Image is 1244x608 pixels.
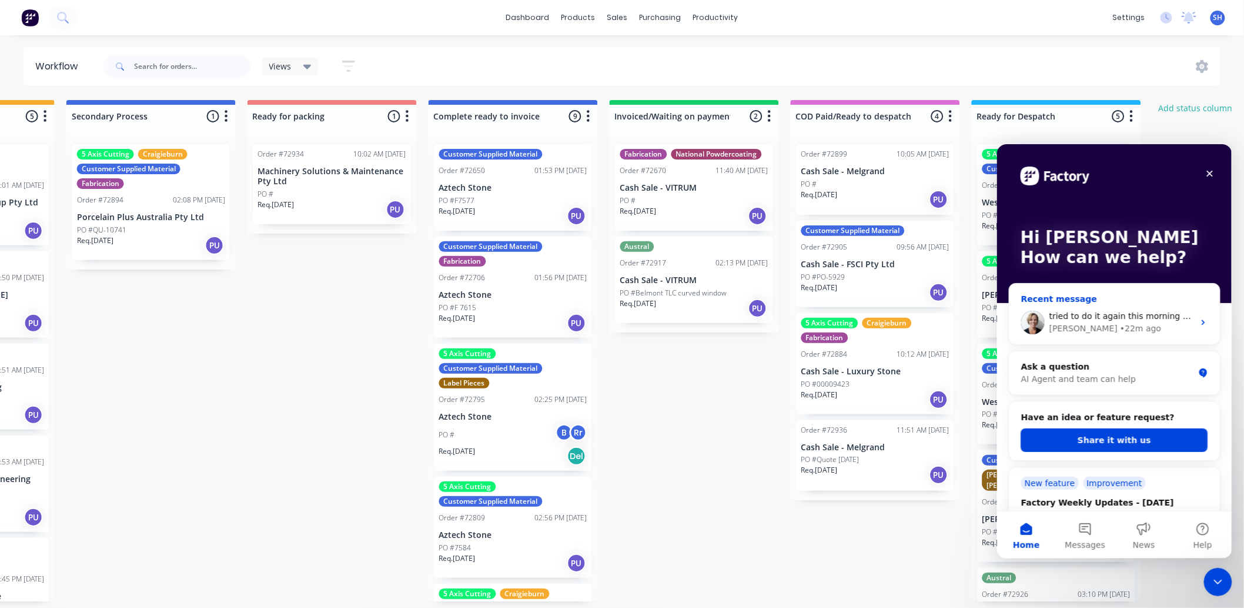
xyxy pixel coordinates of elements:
div: 03:10 PM [DATE] [1078,589,1131,600]
div: PU [748,207,767,225]
div: 10:12 AM [DATE] [897,349,949,360]
div: Order #72670 [620,165,667,176]
div: PU [567,314,586,333]
div: Customer Supplied Material [439,496,543,507]
div: products [556,9,601,26]
p: Req. [DATE] [982,221,1019,231]
div: [PERSON_NAME] Coppell [PERSON_NAME] [982,470,1131,491]
div: PU [386,200,405,219]
p: Req. [DATE] [982,537,1019,548]
div: New feature [24,333,82,345]
div: PU [24,406,43,424]
p: Aztech Stone [439,412,587,422]
div: Customer Supplied Material [982,164,1086,174]
div: 5 Axis Cutting [801,318,858,328]
p: Cash Sale - FSCI Pty Ltd [801,260,949,270]
p: Req. [DATE] [439,446,476,457]
p: Req. [DATE] [801,190,838,200]
div: Fabrication [77,178,124,189]
p: Aztech Stone [439,530,587,540]
div: 5 Axis Cutting [439,589,496,599]
p: PO #F 7615 [439,303,477,313]
div: Customer Supplied Material [982,455,1086,466]
div: PU [24,221,43,240]
div: Order #72888 [982,180,1029,191]
div: PU [24,508,43,527]
p: Req. [DATE] [77,235,113,246]
div: Fabrication [801,333,848,343]
div: 5 Axis Cutting [982,149,1039,160]
div: PU [567,207,586,225]
p: PO #00009423 [801,379,850,390]
div: purchasing [634,9,687,26]
button: Add status column [1153,100,1239,116]
div: Del [567,447,586,466]
div: 11:40 AM [DATE] [716,165,768,176]
p: Req. [DATE] [801,283,838,293]
div: Customer Supplied MaterialFabricationOrder #7270601:56 PM [DATE]Aztech StonePO #F 7615Req.[DATE]PU [434,237,592,338]
div: AustralOrder #7291702:13 PM [DATE]Cash Sale - VITRUMPO #Belmont TLC curved windowReq.[DATE]PU [616,237,773,323]
span: Views [269,60,292,72]
p: Aztech Stone [439,183,587,193]
div: Fabrication [620,149,667,160]
div: productivity [687,9,744,26]
p: Western Distributors - Tiles [982,397,1131,407]
div: 5 Axis CuttingCustomer Supplied MaterialOrder #7280902:56 PM [DATE]Aztech StonePO #7584Req.[DATE]PU [434,477,592,578]
p: PO #F7577 [439,195,475,206]
img: Factory [21,9,39,26]
input: Search for orders... [134,55,250,78]
p: Cash Sale - VITRUM [620,183,768,193]
div: PU [205,236,224,255]
div: Customer Supplied MaterialOrder #7265001:53 PM [DATE]Aztech StonePO #F7577Req.[DATE]PU [434,144,592,231]
div: Order #72894 [77,195,123,205]
p: Aztech Stone [439,290,587,300]
p: PO # [801,179,817,190]
div: 5 Axis CuttingCustomer Supplied MaterialLabel PiecesOrder #7279502:25 PM [DATE]Aztech StonePO #BR... [434,344,592,471]
div: Order #72884 [801,349,848,360]
div: 10:02 AM [DATE] [354,149,406,160]
div: Order #72650 [439,165,486,176]
p: Cash Sale - Melgrand [801,167,949,177]
div: Close [202,19,223,40]
div: 10:05 AM [DATE] [897,149,949,160]
button: Help [176,367,235,414]
div: Label Pieces [439,378,490,388]
div: 5 Axis CuttingCustomer Supplied MaterialOrder #7288811:25 AM [DATE]Western Distributors - TilesPO... [978,144,1135,245]
div: Customer Supplied Material [439,149,543,160]
p: Req. [DATE] [439,313,476,324]
p: PO #12903/14552 & STOCK [982,409,1072,420]
div: PU [567,554,586,573]
p: PO #7584 [439,543,471,553]
div: 5 Axis CuttingCustomer Supplied MaterialOrder #7290011:31 AM [DATE]Western Distributors - TilesPO... [978,344,1135,445]
div: 5 Axis CuttingOrder #7290609:20 AM [DATE][PERSON_NAME] Products Pty LtdPO #PO0000187Req.[DATE]PU [978,251,1135,338]
span: tried to do it again this morning and it still didnt work [52,167,273,177]
div: Rr [570,424,587,441]
div: Order #72906 [982,273,1029,283]
div: AI Agent and team can help [24,229,197,241]
div: Order #72706 [439,273,486,283]
button: News [118,367,176,414]
div: Craigieburn [862,318,912,328]
div: 01:53 PM [DATE] [535,165,587,176]
p: Western Distributors - Tiles [982,198,1131,208]
div: Fabrication [439,256,486,267]
div: • 22m ago [123,178,164,191]
div: Order #72934 [258,149,305,160]
div: 02:56 PM [DATE] [535,513,587,523]
div: Improvement [86,333,149,345]
p: PO # [258,189,274,200]
div: PU [929,283,948,302]
p: PO #PO0000187 [982,303,1036,313]
div: PU [929,190,948,209]
div: PU [24,314,43,333]
div: Craigieburn [500,589,550,599]
p: Req. [DATE] [258,200,295,210]
button: Share it with us [24,284,211,308]
div: Order #72926 [982,589,1029,600]
div: Order #72912 [982,497,1029,507]
p: PO # [439,430,455,440]
div: [PERSON_NAME] [52,178,121,191]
